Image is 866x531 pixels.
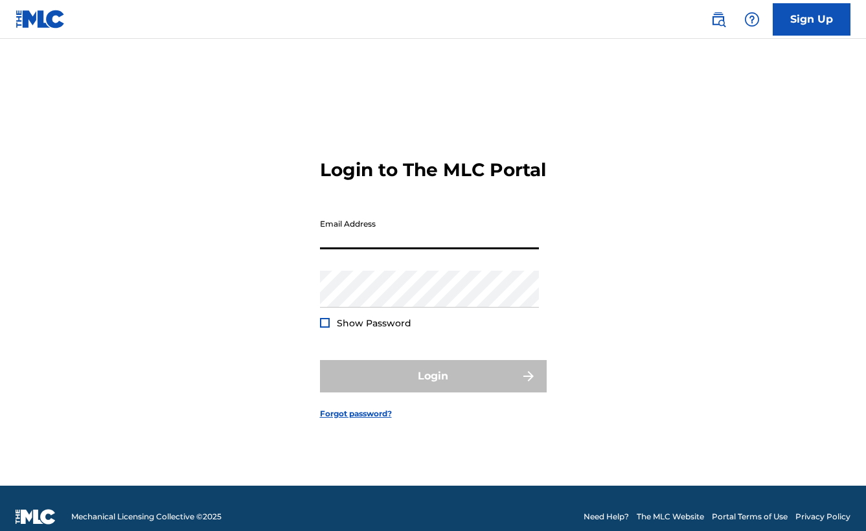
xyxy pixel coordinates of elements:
img: MLC Logo [16,10,65,28]
img: search [711,12,726,27]
a: Need Help? [584,511,629,523]
img: help [744,12,760,27]
div: Help [739,6,765,32]
a: The MLC Website [637,511,704,523]
img: logo [16,509,56,525]
a: Sign Up [773,3,850,36]
h3: Login to The MLC Portal [320,159,546,181]
a: Public Search [705,6,731,32]
iframe: Chat Widget [801,469,866,531]
a: Portal Terms of Use [712,511,788,523]
a: Forgot password? [320,408,392,420]
a: Privacy Policy [795,511,850,523]
span: Show Password [337,317,411,329]
span: Mechanical Licensing Collective © 2025 [71,511,222,523]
